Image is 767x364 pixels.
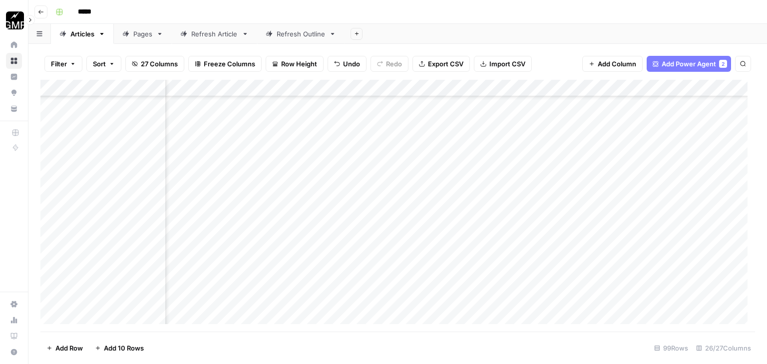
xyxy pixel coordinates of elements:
button: Help + Support [6,344,22,360]
button: Add Column [582,56,643,72]
a: Learning Hub [6,328,22,344]
a: Settings [6,296,22,312]
span: Sort [93,59,106,69]
a: Opportunities [6,85,22,101]
a: Refresh Article [172,24,257,44]
span: Add Power Agent [662,59,716,69]
button: Add Row [40,340,89,356]
a: Home [6,37,22,53]
div: 2 [719,60,727,68]
span: Export CSV [428,59,463,69]
button: Redo [371,56,408,72]
div: Pages [133,29,152,39]
button: Row Height [266,56,324,72]
button: Sort [86,56,121,72]
span: 2 [722,60,725,68]
span: Add Column [598,59,636,69]
span: Add 10 Rows [104,343,144,353]
a: Insights [6,69,22,85]
span: Filter [51,59,67,69]
div: 99 Rows [650,340,692,356]
button: 27 Columns [125,56,184,72]
button: Undo [328,56,367,72]
span: Freeze Columns [204,59,255,69]
button: Import CSV [474,56,532,72]
span: Redo [386,59,402,69]
a: Your Data [6,101,22,117]
button: Add Power Agent2 [647,56,731,72]
div: 26/27 Columns [692,340,755,356]
span: 27 Columns [141,59,178,69]
a: Articles [51,24,114,44]
div: Refresh Article [191,29,238,39]
button: Freeze Columns [188,56,262,72]
span: Import CSV [489,59,525,69]
img: Growth Marketing Pro Logo [6,11,24,29]
a: Browse [6,53,22,69]
button: Workspace: Growth Marketing Pro [6,8,22,33]
a: Usage [6,312,22,328]
a: Refresh Outline [257,24,345,44]
span: Row Height [281,59,317,69]
div: Refresh Outline [277,29,325,39]
div: Articles [70,29,94,39]
a: Pages [114,24,172,44]
button: Add 10 Rows [89,340,150,356]
span: Undo [343,59,360,69]
button: Filter [44,56,82,72]
span: Add Row [55,343,83,353]
button: Export CSV [412,56,470,72]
